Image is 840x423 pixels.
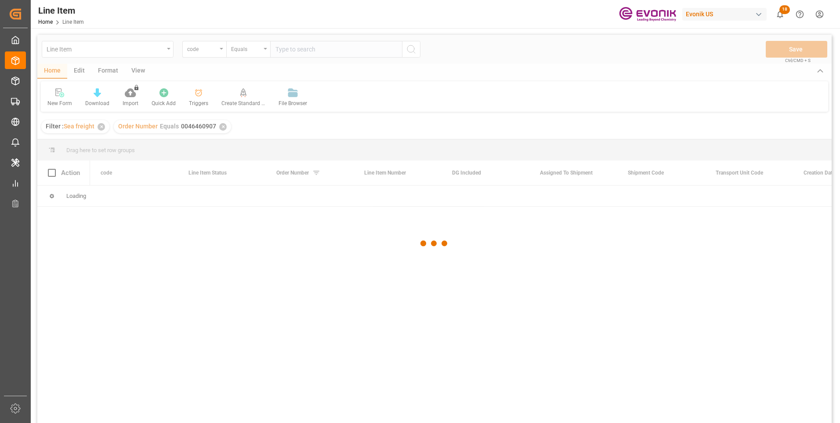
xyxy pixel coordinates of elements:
button: show 18 new notifications [770,4,790,24]
span: 18 [779,5,790,14]
button: Help Center [790,4,810,24]
img: Evonik-brand-mark-Deep-Purple-RGB.jpeg_1700498283.jpeg [619,7,676,22]
button: Evonik US [682,6,770,22]
div: Line Item [38,4,84,17]
div: Evonik US [682,8,767,21]
a: Home [38,19,53,25]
